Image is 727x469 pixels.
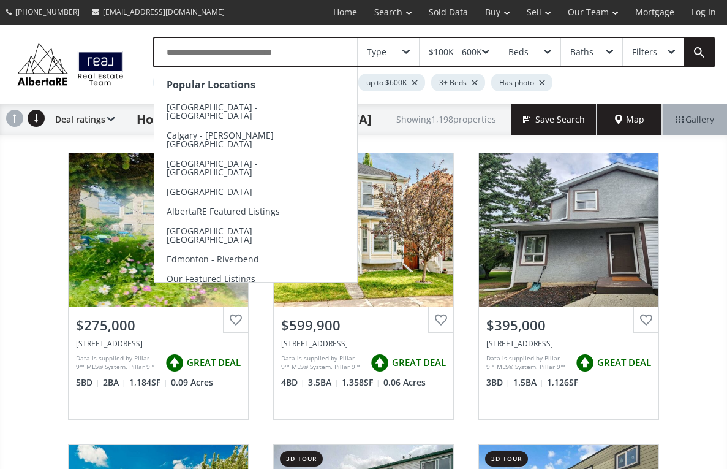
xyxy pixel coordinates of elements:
h1: Homes for sale in [GEOGRAPHIC_DATA] [137,111,372,128]
div: 3+ Beds [431,74,485,91]
span: Our Featured Listings [167,273,255,284]
div: Has photo [491,74,552,91]
div: 1003 Signal Hill Green SW, Calgary, AB T3H 2Y4 [486,338,651,349]
span: 3.5 BA [308,376,339,389]
div: up to $600K [358,74,425,91]
span: 3 BD [486,376,510,389]
a: $395,000[STREET_ADDRESS]Data is supplied by Pillar 9™ MLS® System. Pillar 9™ is the owner of the ... [466,140,671,432]
div: $275,000 [76,316,241,335]
div: Deal ratings [49,104,115,135]
div: Data is supplied by Pillar 9™ MLS® System. Pillar 9™ is the owner of the copyright in its MLS® Sy... [76,354,159,372]
span: 0.09 Acres [171,376,213,389]
div: Beds [508,48,529,56]
a: $599,900[STREET_ADDRESS]Data is supplied by Pillar 9™ MLS® System. Pillar 9™ is the owner of the ... [261,140,466,432]
span: [EMAIL_ADDRESS][DOMAIN_NAME] [103,7,225,17]
span: [GEOGRAPHIC_DATA] - [GEOGRAPHIC_DATA] [167,101,258,121]
div: Map [597,104,662,135]
div: $599,900 [281,316,446,335]
span: 4 BD [281,376,305,389]
span: Map [615,113,644,126]
a: $275,000[STREET_ADDRESS]Data is supplied by Pillar 9™ MLS® System. Pillar 9™ is the owner of the ... [56,140,261,432]
div: County: [GEOGRAPHIC_DATA] [153,74,281,91]
span: [PHONE_NUMBER] [15,7,80,17]
span: 1,126 SF [547,376,578,389]
img: Logo [12,40,129,88]
div: Filters [632,48,657,56]
button: Save Search [511,104,597,135]
img: rating icon [367,351,392,375]
span: Gallery [676,113,714,126]
span: 1,184 SF [129,376,168,389]
span: Calgary - [PERSON_NAME][GEOGRAPHIC_DATA] [167,129,274,150]
div: Baths [570,48,593,56]
span: [GEOGRAPHIC_DATA] - [GEOGRAPHIC_DATA] [167,158,258,178]
strong: Popular Locations [167,78,255,91]
img: rating icon [573,351,597,375]
a: [EMAIL_ADDRESS][DOMAIN_NAME] [86,1,231,23]
img: rating icon [162,351,187,375]
div: 270 Tuscany Springs Way NW, Calgary, AB T3L 2X6 [281,338,446,349]
div: Data is supplied by Pillar 9™ MLS® System. Pillar 9™ is the owner of the copyright in its MLS® Sy... [486,354,570,372]
span: AlbertaRE Featured Listings [167,205,280,217]
span: [GEOGRAPHIC_DATA] [167,186,252,197]
div: 99 Applegrove Crescent SE, Calgary, AB T2A 7R5 [76,338,241,349]
span: 5 BD [76,376,100,389]
span: GREAT DEAL [187,356,241,369]
h2: Showing 1,198 properties [396,115,496,124]
span: GREAT DEAL [597,356,651,369]
span: 0.06 Acres [383,376,426,389]
div: Data is supplied by Pillar 9™ MLS® System. Pillar 9™ is the owner of the copyright in its MLS® Sy... [281,354,364,372]
span: 1.5 BA [513,376,544,389]
span: 2 BA [103,376,126,389]
div: $100K - 600K [429,48,482,56]
div: Gallery [662,104,727,135]
span: [GEOGRAPHIC_DATA] - [GEOGRAPHIC_DATA] [167,225,258,245]
div: $395,000 [486,316,651,335]
span: GREAT DEAL [392,356,446,369]
div: Type [367,48,386,56]
span: Edmonton - Riverbend [167,253,259,265]
span: 1,358 SF [342,376,380,389]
